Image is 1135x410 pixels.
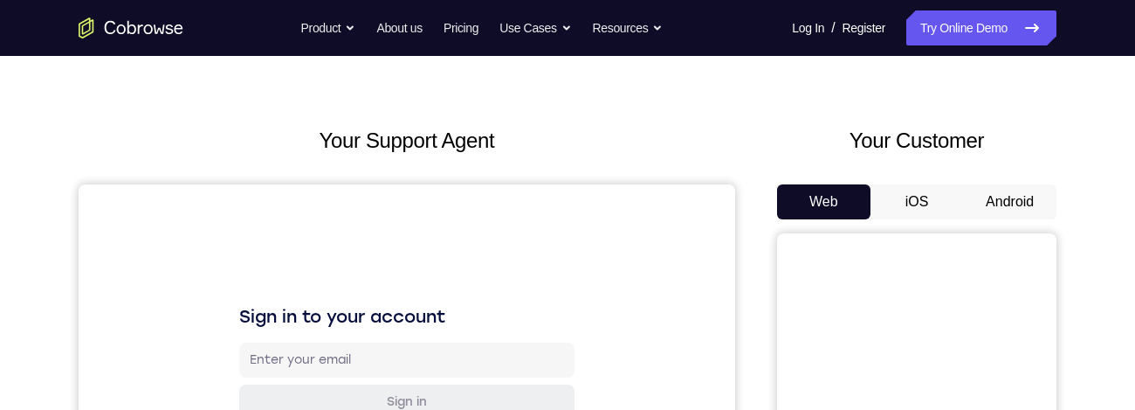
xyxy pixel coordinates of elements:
[161,319,496,354] button: Sign in with GitHub
[283,286,402,303] div: Sign in with Google
[843,10,885,45] a: Register
[301,10,356,45] button: Product
[777,125,1056,156] h2: Your Customer
[161,200,496,235] button: Sign in
[906,10,1056,45] a: Try Online Demo
[284,328,402,345] div: Sign in with GitHub
[376,10,422,45] a: About us
[777,184,870,219] button: Web
[831,17,835,38] span: /
[161,120,496,144] h1: Sign in to your account
[499,10,571,45] button: Use Cases
[963,184,1056,219] button: Android
[161,361,496,396] button: Sign in with Intercom
[277,370,409,387] div: Sign in with Intercom
[79,17,183,38] a: Go to the home page
[593,10,664,45] button: Resources
[320,250,338,264] p: or
[792,10,824,45] a: Log In
[79,125,735,156] h2: Your Support Agent
[161,277,496,312] button: Sign in with Google
[171,167,485,184] input: Enter your email
[870,184,964,219] button: iOS
[444,10,478,45] a: Pricing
